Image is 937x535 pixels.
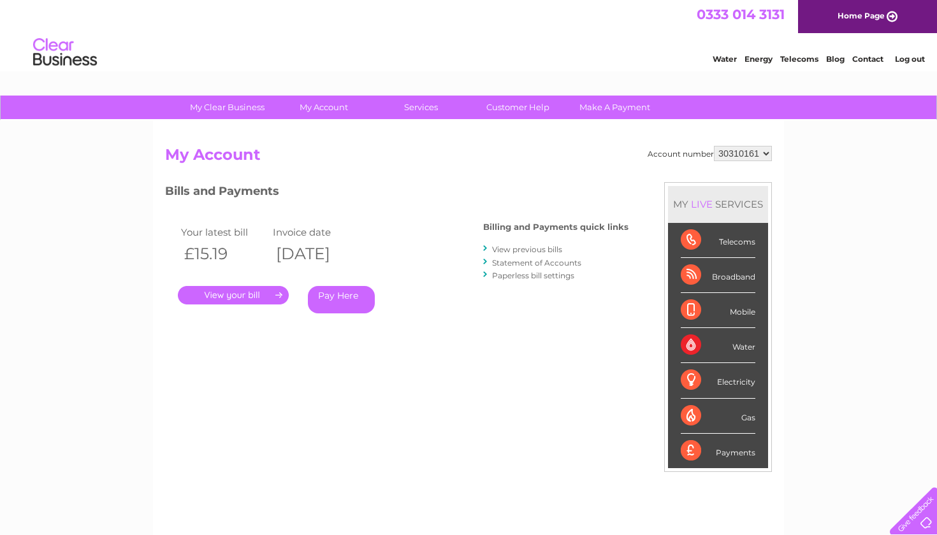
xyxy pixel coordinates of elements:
a: Customer Help [465,96,570,119]
a: Blog [826,54,845,64]
a: Energy [745,54,773,64]
div: Mobile [681,293,755,328]
a: Pay Here [308,286,375,313]
img: logo.png [33,33,98,72]
a: Telecoms [780,54,818,64]
a: Contact [852,54,883,64]
div: Broadband [681,258,755,293]
div: Gas [681,399,755,434]
div: MY SERVICES [668,186,768,222]
a: My Account [272,96,377,119]
div: LIVE [688,198,715,210]
a: View previous bills [492,245,562,254]
td: Invoice date [270,224,361,241]
td: Your latest bill [178,224,270,241]
a: . [178,286,289,304]
div: Payments [681,434,755,468]
div: Water [681,328,755,363]
a: Services [368,96,474,119]
a: My Clear Business [175,96,280,119]
a: Log out [895,54,925,64]
div: Telecoms [681,223,755,258]
th: £15.19 [178,241,270,267]
div: Account number [648,146,772,161]
th: [DATE] [270,241,361,267]
h2: My Account [165,146,772,170]
a: Statement of Accounts [492,258,581,267]
a: 0333 014 3131 [697,6,785,22]
h3: Bills and Payments [165,182,628,204]
a: Water [713,54,737,64]
h4: Billing and Payments quick links [483,222,628,232]
div: Electricity [681,363,755,398]
a: Paperless bill settings [492,271,574,280]
a: Make A Payment [562,96,667,119]
div: Clear Business is a trading name of Verastar Limited (registered in [GEOGRAPHIC_DATA] No. 3667643... [168,7,771,62]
